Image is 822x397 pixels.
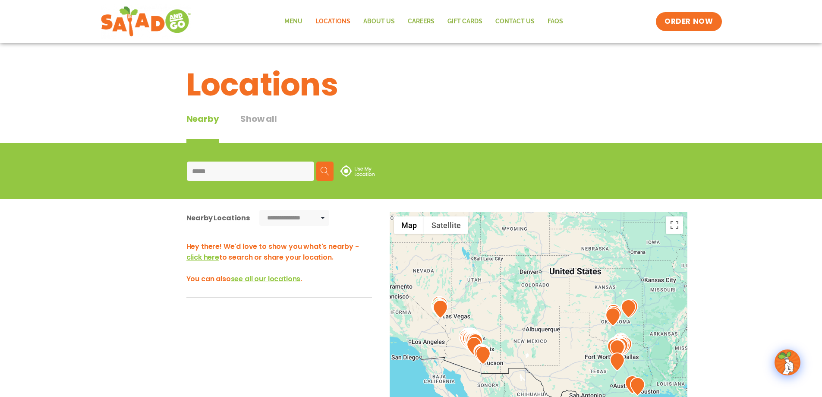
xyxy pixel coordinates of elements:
button: Show satellite imagery [424,216,468,234]
h1: Locations [186,61,636,108]
div: Nearby [186,112,219,143]
a: About Us [357,12,401,32]
button: Show all [240,112,277,143]
img: new-SAG-logo-768×292 [101,4,192,39]
a: Careers [401,12,441,32]
a: Contact Us [489,12,541,32]
a: Menu [278,12,309,32]
div: Nearby Locations [186,213,250,223]
span: ORDER NOW [665,16,713,27]
h3: Hey there! We'd love to show you what's nearby - to search or share your location. You can also . [186,241,372,284]
div: Tabbed content [186,112,299,143]
a: FAQs [541,12,570,32]
a: Locations [309,12,357,32]
img: search.svg [321,167,329,175]
a: GIFT CARDS [441,12,489,32]
a: ORDER NOW [656,12,721,31]
nav: Menu [278,12,570,32]
img: wpChatIcon [775,350,800,375]
img: use-location.svg [340,165,375,177]
span: see all our locations [231,274,301,284]
span: click here [186,252,219,262]
button: Show street map [394,216,424,234]
button: Toggle fullscreen view [666,216,683,234]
